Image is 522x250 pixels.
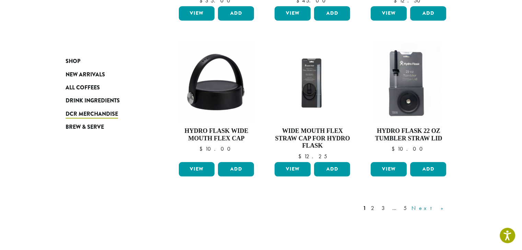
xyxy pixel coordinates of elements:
[66,123,104,132] span: Brew & Serve
[369,43,448,159] a: Hydro Flask 22 oz Tumbler Straw Lid $10.00
[66,84,100,92] span: All Coffees
[362,204,368,212] a: 1
[177,127,256,142] h4: Hydro Flask Wide Mouth Flex Cap
[275,6,311,21] a: View
[66,68,148,81] a: New Arrivals
[218,6,254,21] button: Add
[273,127,352,150] h4: Wide Mouth Flex Straw Cap for Hydro Flask
[178,43,254,122] img: Hydro-Flask-Wide-Mouth-Flex-Cap.jpg
[66,94,148,107] a: Drink Ingredients
[66,71,105,79] span: New Arrivals
[66,121,148,134] a: Brew & Serve
[380,204,389,212] a: 3
[298,153,304,160] span: $
[179,162,215,176] a: View
[273,53,352,112] img: Hydro-FlaskF-lex-Sip-Lid-_Stock_1200x900.jpg
[298,153,327,160] bdi: 12.25
[273,43,352,159] a: Wide Mouth Flex Straw Cap for Hydro Flask $12.25
[369,43,448,122] img: 22oz-Tumbler-Straw-Lid-Hydro-Flask-300x300.jpg
[370,204,378,212] a: 2
[66,110,118,118] span: DCR Merchandise
[275,162,311,176] a: View
[369,127,448,142] h4: Hydro Flask 22 oz Tumbler Straw Lid
[177,43,256,159] a: Hydro Flask Wide Mouth Flex Cap $10.00
[179,6,215,21] a: View
[391,145,426,152] bdi: 10.00
[371,162,407,176] a: View
[66,57,80,66] span: Shop
[391,204,400,212] a: …
[410,204,450,212] a: Next »
[218,162,254,176] button: Add
[314,6,350,21] button: Add
[199,145,205,152] span: $
[371,6,407,21] a: View
[66,55,148,68] a: Shop
[66,108,148,121] a: DCR Merchandise
[391,145,397,152] span: $
[66,81,148,94] a: All Coffees
[410,6,446,21] button: Add
[402,204,408,212] a: 5
[314,162,350,176] button: Add
[66,97,120,105] span: Drink Ingredients
[410,162,446,176] button: Add
[199,145,233,152] bdi: 10.00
